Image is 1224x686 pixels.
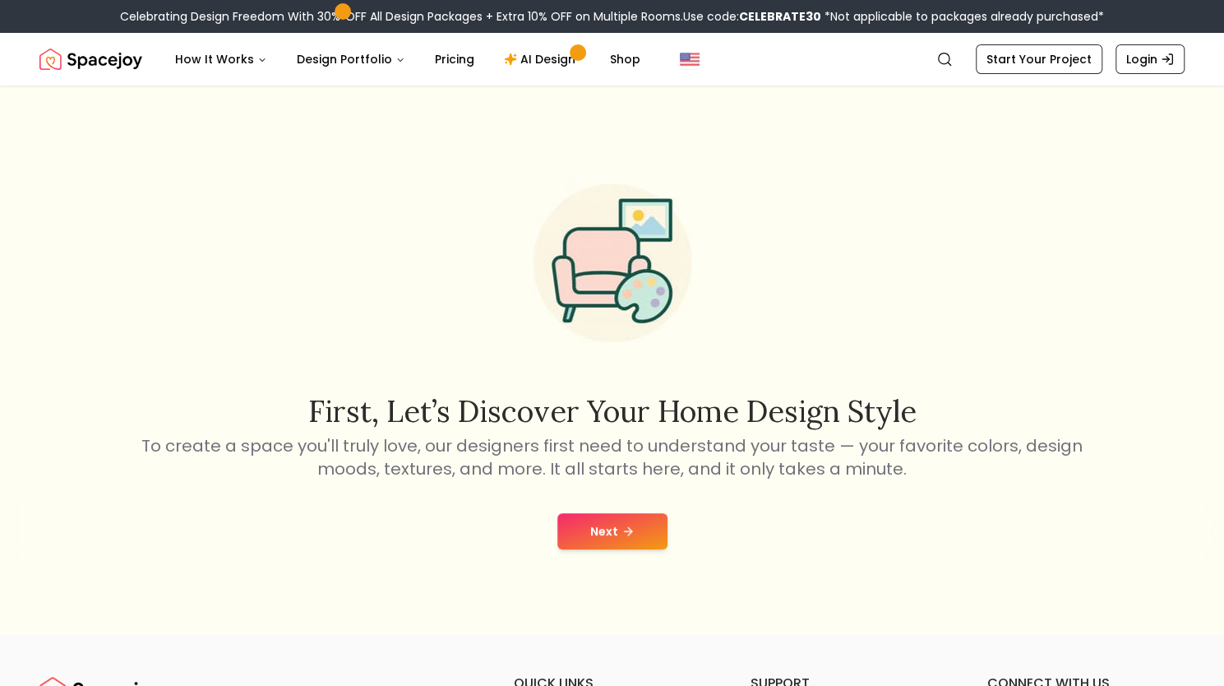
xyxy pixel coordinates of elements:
[139,395,1086,428] h2: First, let’s discover your home design style
[162,43,654,76] nav: Main
[39,43,142,76] img: Spacejoy Logo
[557,513,667,549] button: Next
[491,43,594,76] a: AI Design
[139,434,1086,480] p: To create a space you'll truly love, our designers first need to understand your taste — your fav...
[162,43,280,76] button: How It Works
[739,8,821,25] b: CELEBRATE30
[120,8,1104,25] div: Celebrating Design Freedom With 30% OFF All Design Packages + Extra 10% OFF on Multiple Rooms.
[683,8,821,25] span: Use code:
[507,158,718,368] img: Start Style Quiz Illustration
[821,8,1104,25] span: *Not applicable to packages already purchased*
[976,44,1102,74] a: Start Your Project
[39,33,1185,86] nav: Global
[422,43,487,76] a: Pricing
[39,43,142,76] a: Spacejoy
[284,43,418,76] button: Design Portfolio
[597,43,654,76] a: Shop
[1115,44,1185,74] a: Login
[680,49,700,69] img: United States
